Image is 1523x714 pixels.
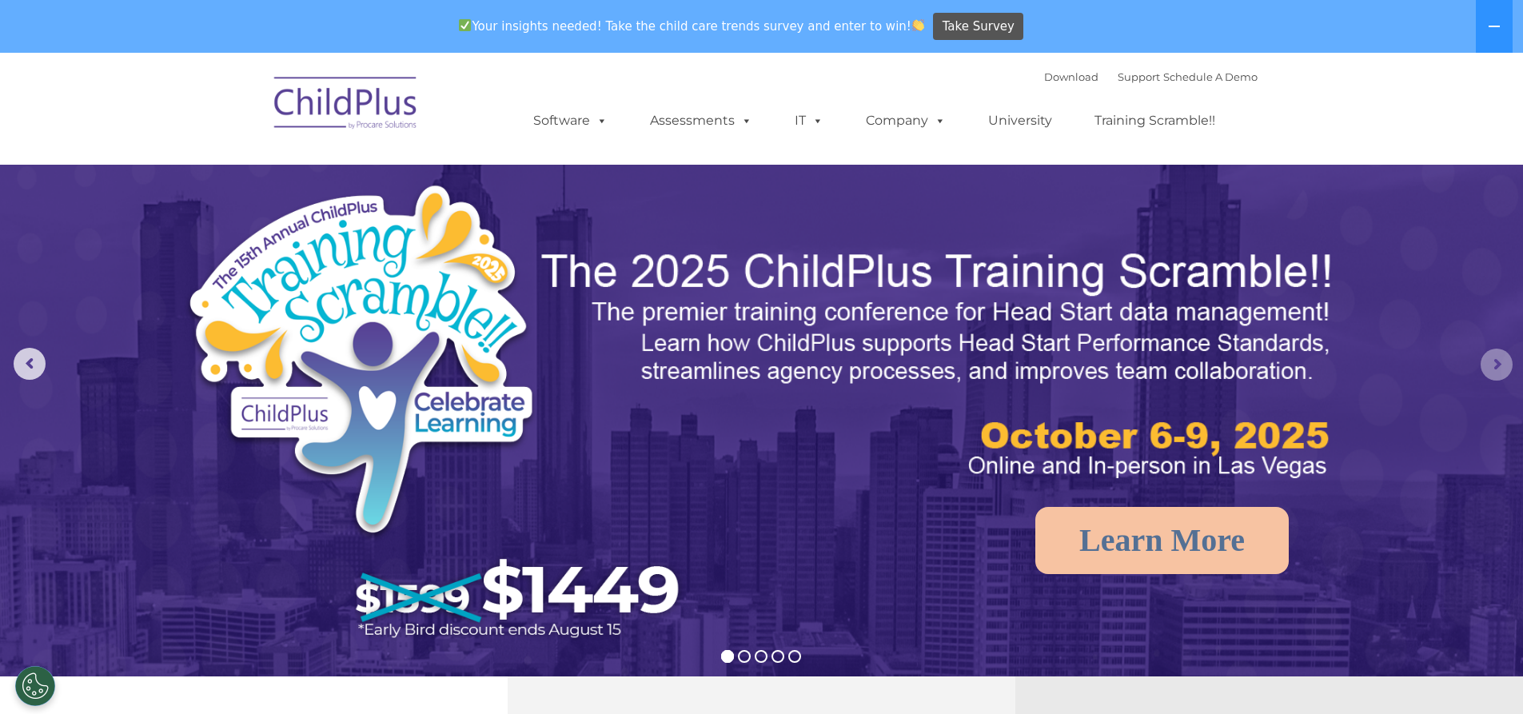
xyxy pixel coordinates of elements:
[972,105,1068,137] a: University
[634,105,768,137] a: Assessments
[1044,70,1258,83] font: |
[453,10,931,42] span: Your insights needed! Take the child care trends survey and enter to win!
[459,19,471,31] img: ✅
[266,66,426,146] img: ChildPlus by Procare Solutions
[779,105,839,137] a: IT
[222,171,290,183] span: Phone number
[1044,70,1098,83] a: Download
[517,105,624,137] a: Software
[1035,507,1289,574] a: Learn More
[943,13,1015,41] span: Take Survey
[15,666,55,706] button: Cookies Settings
[850,105,962,137] a: Company
[1078,105,1231,137] a: Training Scramble!!
[1163,70,1258,83] a: Schedule A Demo
[933,13,1023,41] a: Take Survey
[912,19,924,31] img: 👏
[1118,70,1160,83] a: Support
[222,106,271,118] span: Last name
